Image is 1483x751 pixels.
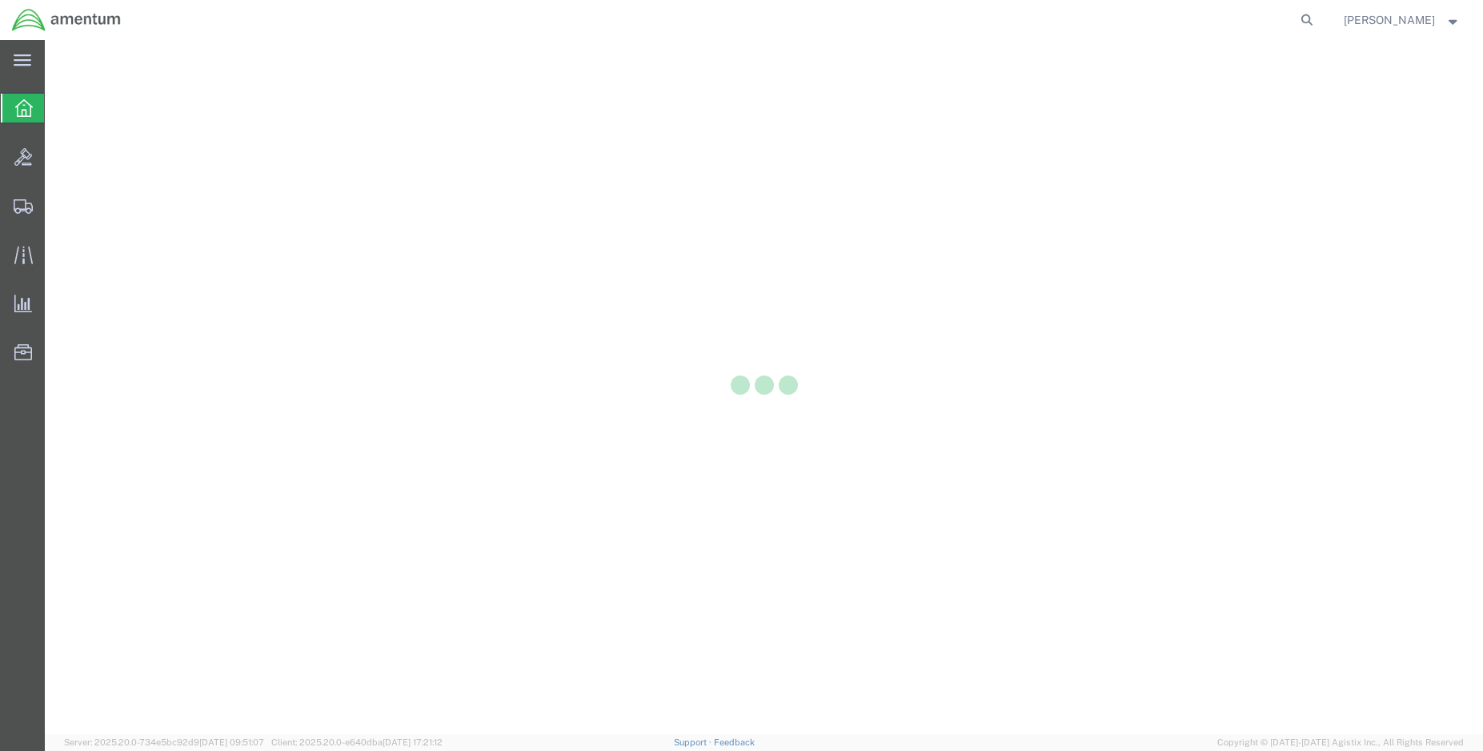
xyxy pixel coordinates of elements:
span: Client: 2025.20.0-e640dba [271,737,443,747]
a: Support [674,737,714,747]
img: logo [11,8,122,32]
span: [DATE] 09:51:07 [199,737,264,747]
span: [DATE] 17:21:12 [383,737,443,747]
button: [PERSON_NAME] [1343,10,1461,30]
a: Feedback [714,737,755,747]
span: Server: 2025.20.0-734e5bc92d9 [64,737,264,747]
span: Brian Marquez [1344,11,1435,29]
span: Copyright © [DATE]-[DATE] Agistix Inc., All Rights Reserved [1217,736,1464,749]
